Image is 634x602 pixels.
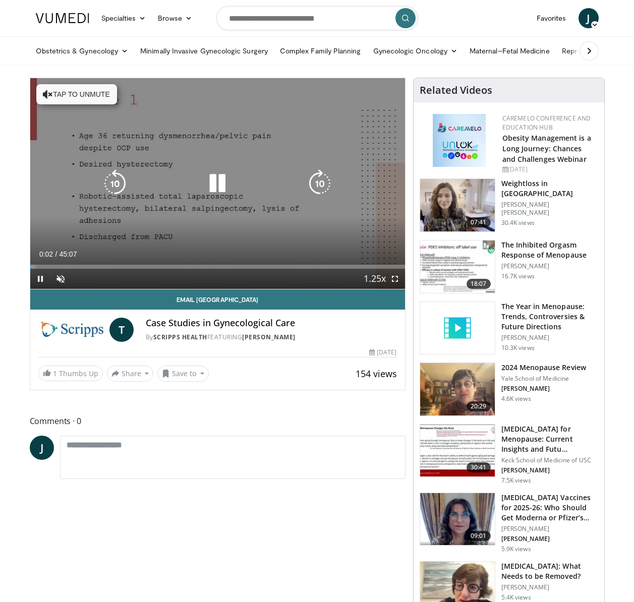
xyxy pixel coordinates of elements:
a: 1 Thumbs Up [38,366,103,381]
h3: Weightloss in [GEOGRAPHIC_DATA] [501,178,598,199]
button: Tap to unmute [36,84,117,104]
img: 283c0f17-5e2d-42ba-a87c-168d447cdba4.150x105_q85_crop-smart_upscale.jpg [420,240,495,293]
button: Save to [157,366,209,382]
button: Pause [30,269,50,289]
span: 18:07 [467,279,491,289]
img: 4e370bb1-17f0-4657-a42f-9b995da70d2f.png.150x105_q85_crop-smart_upscale.png [420,493,495,546]
a: 18:07 The Inhibited Orgasm Response of Menopause [PERSON_NAME] 16.7K views [420,240,598,293]
p: [PERSON_NAME] [501,466,598,474]
p: Keck School of Medicine of USC [501,456,598,464]
a: Email [GEOGRAPHIC_DATA] [30,289,405,310]
p: [PERSON_NAME] [501,583,598,591]
p: [PERSON_NAME] [501,334,598,342]
a: Specialties [95,8,152,28]
p: [PERSON_NAME] [PERSON_NAME] [501,201,598,217]
p: 30.4K views [501,219,535,227]
p: [PERSON_NAME] [501,535,598,543]
img: Scripps Health [38,318,105,342]
h4: Case Studies in Gynecological Care [146,318,397,329]
span: 1 [53,369,57,378]
span: / [55,250,57,258]
button: Fullscreen [385,269,405,289]
button: Share [107,366,154,382]
img: 692f135d-47bd-4f7e-b54d-786d036e68d3.150x105_q85_crop-smart_upscale.jpg [420,363,495,415]
img: VuMedi Logo [36,13,89,23]
img: video_placeholder_short.svg [420,302,495,354]
h3: [MEDICAL_DATA] for Menopause: Current Insights and Futu… [501,424,598,454]
h3: The Inhibited Orgasm Response of Menopause [501,240,598,260]
h3: The Year in Menopause: Trends, Controversies & Future Directions [501,302,598,332]
a: Complex Family Planning [274,41,367,61]
p: Yale School of Medicine [501,375,586,383]
span: 154 views [356,368,397,380]
a: Favorites [531,8,572,28]
a: 30:41 [MEDICAL_DATA] for Menopause: Current Insights and Futu… Keck School of Medicine of USC [PE... [420,424,598,485]
p: 4.6K views [501,395,531,403]
a: The Year in Menopause: Trends, Controversies & Future Directions [PERSON_NAME] 10.3K views [420,302,598,355]
img: 47271b8a-94f4-49c8-b914-2a3d3af03a9e.150x105_q85_crop-smart_upscale.jpg [420,425,495,477]
a: J [30,436,54,460]
video-js: Video Player [30,78,405,289]
a: CaReMeLO Conference and Education Hub [502,114,591,132]
div: Progress Bar [30,265,405,269]
a: [PERSON_NAME] [242,333,296,341]
a: 20:29 2024 Menopause Review Yale School of Medicine [PERSON_NAME] 4.6K views [420,363,598,416]
a: Scripps Health [153,333,207,341]
a: Gynecologic Oncology [367,41,464,61]
p: [PERSON_NAME] [501,525,598,533]
span: 07:41 [467,217,491,227]
span: 30:41 [467,462,491,472]
div: [DATE] [369,348,396,357]
p: 10.3K views [501,344,535,352]
p: [PERSON_NAME] [501,262,598,270]
p: 5.9K views [501,545,531,553]
h3: [MEDICAL_DATA]: What Needs to be Removed? [501,561,598,581]
a: T [109,318,134,342]
span: 20:29 [467,401,491,411]
a: Browse [152,8,198,28]
a: Obesity Management is a Long Journey: Chances and Challenges Webinar [502,133,591,164]
a: 09:01 [MEDICAL_DATA] Vaccines for 2025-26: Who Should Get Moderna or Pfizer’s Up… [PERSON_NAME] [... [420,493,598,553]
input: Search topics, interventions [216,6,418,30]
h4: Related Videos [420,84,492,96]
img: 9983fed1-7565-45be-8934-aef1103ce6e2.150x105_q85_crop-smart_upscale.jpg [420,179,495,231]
button: Playback Rate [365,269,385,289]
div: [DATE] [502,165,596,174]
h3: [MEDICAL_DATA] Vaccines for 2025-26: Who Should Get Moderna or Pfizer’s Up… [501,493,598,523]
p: 5.4K views [501,593,531,601]
img: 45df64a9-a6de-482c-8a90-ada250f7980c.png.150x105_q85_autocrop_double_scale_upscale_version-0.2.jpg [433,114,486,167]
span: 09:01 [467,531,491,541]
button: Unmute [50,269,71,289]
span: Comments 0 [30,414,406,428]
p: 16.7K views [501,272,535,280]
a: J [579,8,599,28]
a: Obstetrics & Gynecology [30,41,135,61]
p: 7.5K views [501,476,531,485]
div: By FEATURING [146,333,397,342]
h3: 2024 Menopause Review [501,363,586,373]
span: 0:02 [39,250,53,258]
p: [PERSON_NAME] [501,385,586,393]
span: 45:07 [59,250,77,258]
a: 07:41 Weightloss in [GEOGRAPHIC_DATA] [PERSON_NAME] [PERSON_NAME] 30.4K views [420,178,598,232]
a: Maternal–Fetal Medicine [464,41,556,61]
a: Minimally Invasive Gynecologic Surgery [134,41,274,61]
